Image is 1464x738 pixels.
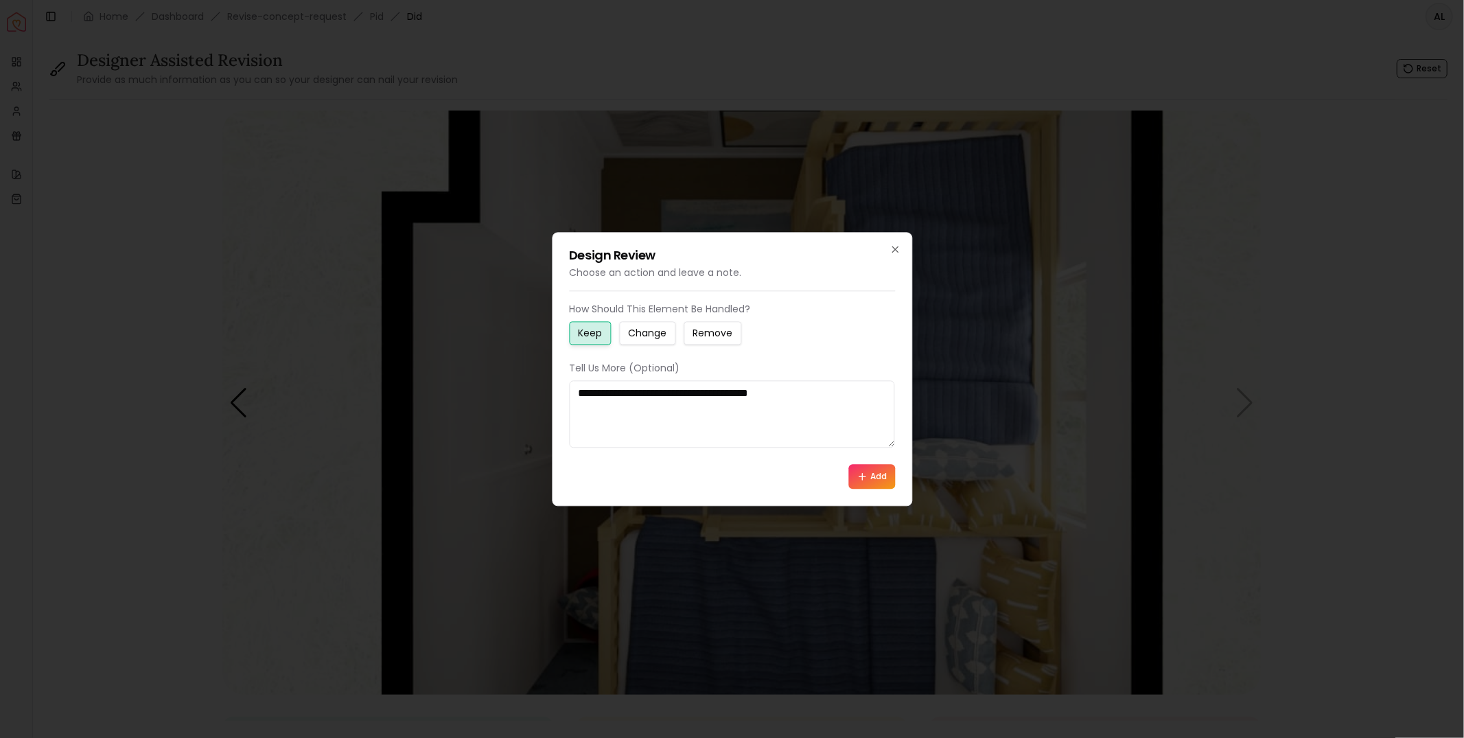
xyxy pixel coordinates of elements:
button: Change [619,321,675,345]
button: Remove [684,321,741,345]
p: Tell Us More (Optional) [569,361,895,375]
p: How Should This Element Be Handled? [569,302,895,316]
small: Keep [578,326,602,340]
button: Keep [569,321,611,345]
button: Add [848,464,895,489]
h2: Design Review [569,249,895,262]
p: Choose an action and leave a note. [569,266,895,279]
small: Remove [693,326,732,340]
small: Change [628,326,666,340]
